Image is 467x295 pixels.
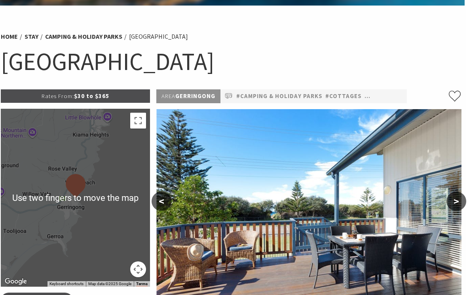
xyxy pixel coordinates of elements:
a: Home [2,32,19,41]
a: #Camping & Holiday Parks [237,91,323,101]
span: Rates From: [42,92,75,100]
img: Google [4,276,30,287]
button: < [152,192,172,211]
button: > [447,192,467,211]
button: Toggle fullscreen view [131,113,147,129]
a: Click to see this area on Google Maps [4,276,30,287]
h1: [GEOGRAPHIC_DATA] [2,46,462,78]
a: #Pet Friendly [365,91,411,101]
button: Map camera controls [131,261,147,277]
a: Stay [25,32,39,41]
span: Area [162,92,176,100]
button: Keyboard shortcuts [50,281,84,287]
span: Map data ©2025 Google [89,282,132,286]
a: Terms (opens in new tab) [137,282,148,286]
a: Camping & Holiday Parks [46,32,123,41]
li: [GEOGRAPHIC_DATA] [130,32,189,42]
a: #Cottages [326,91,363,101]
p: Gerringong [157,89,221,103]
p: $30 to $365 [2,89,151,103]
